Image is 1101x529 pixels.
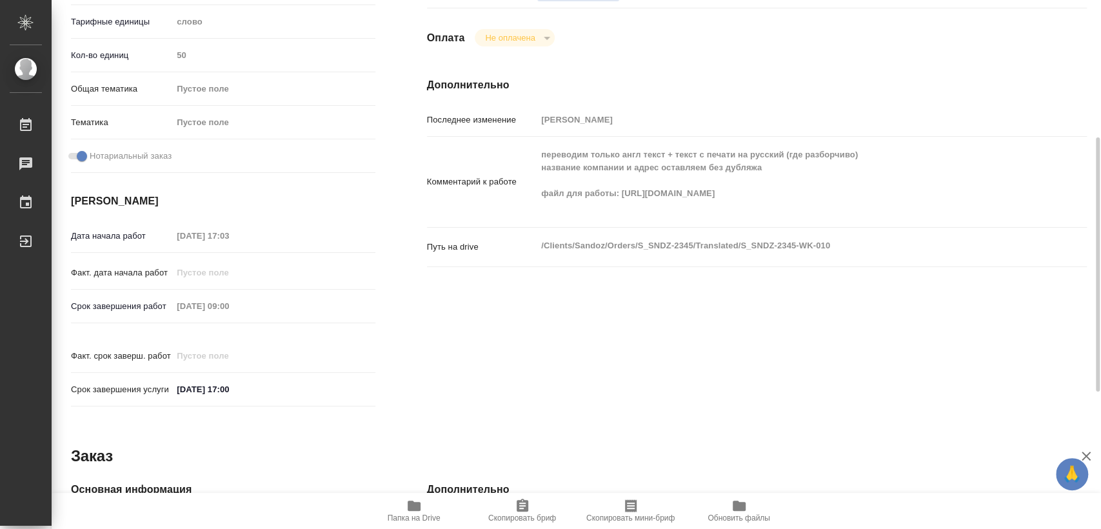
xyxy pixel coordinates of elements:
div: Пустое поле [177,83,359,95]
input: Пустое поле [172,346,285,365]
button: 🙏 [1056,458,1088,490]
input: Пустое поле [172,226,285,245]
input: Пустое поле [172,297,285,315]
p: Срок завершения услуги [71,383,172,396]
input: ✎ Введи что-нибудь [172,380,285,399]
input: Пустое поле [172,263,285,282]
p: Путь на drive [427,241,537,254]
h2: Заказ [71,446,113,466]
div: Пустое поле [172,112,375,134]
span: Обновить файлы [708,514,770,523]
span: 🙏 [1061,461,1083,488]
p: Дата начала работ [71,230,172,243]
h4: Дополнительно [427,77,1087,93]
textarea: переводим только англ текст + текст с печати на русский (где разборчиво) название компании и адре... [537,144,1031,217]
p: Факт. срок заверш. работ [71,350,172,363]
span: Папка на Drive [388,514,441,523]
h4: Оплата [427,30,465,46]
p: Тематика [71,116,172,129]
input: Пустое поле [537,110,1031,129]
p: Общая тематика [71,83,172,95]
div: Не оплачена [475,29,554,46]
input: Пустое поле [172,46,375,65]
h4: Дополнительно [427,482,1087,497]
p: Комментарий к работе [427,175,537,188]
h4: Основная информация [71,482,375,497]
textarea: /Clients/Sandoz/Orders/S_SNDZ-2345/Translated/S_SNDZ-2345-WK-010 [537,235,1031,257]
p: Факт. дата начала работ [71,266,172,279]
span: Скопировать мини-бриф [586,514,675,523]
button: Обновить файлы [685,493,793,529]
button: Папка на Drive [360,493,468,529]
p: Последнее изменение [427,114,537,126]
span: Нотариальный заказ [90,150,172,163]
div: Пустое поле [172,78,375,100]
span: Скопировать бриф [488,514,556,523]
h4: [PERSON_NAME] [71,194,375,209]
p: Тарифные единицы [71,15,172,28]
button: Скопировать мини-бриф [577,493,685,529]
p: Срок завершения работ [71,300,172,313]
button: Скопировать бриф [468,493,577,529]
div: Пустое поле [177,116,359,129]
p: Кол-во единиц [71,49,172,62]
button: Не оплачена [481,32,539,43]
div: слово [172,11,375,33]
